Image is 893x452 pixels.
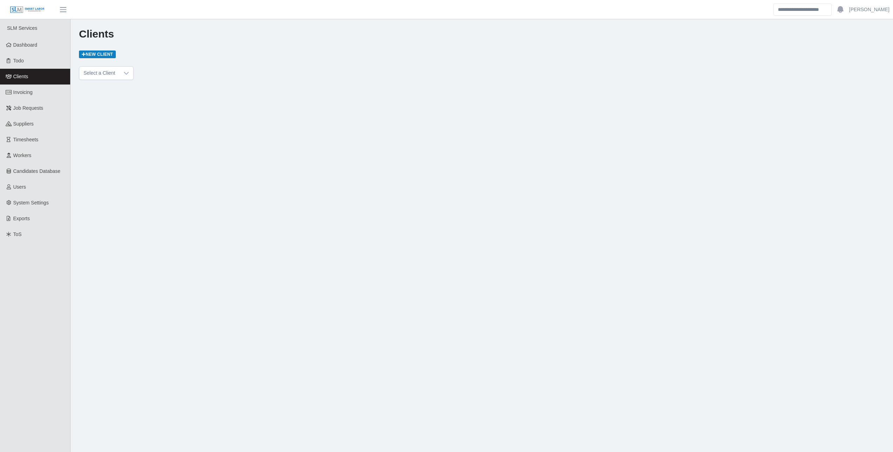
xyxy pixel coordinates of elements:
span: Invoicing [13,89,33,95]
span: Suppliers [13,121,34,127]
span: Candidates Database [13,168,61,174]
span: Dashboard [13,42,38,48]
a: [PERSON_NAME] [849,6,889,13]
span: Todo [13,58,24,63]
span: Select a Client [79,67,119,80]
input: Search [773,4,832,16]
span: System Settings [13,200,49,205]
span: Exports [13,216,30,221]
span: Job Requests [13,105,44,111]
h1: Clients [79,28,885,40]
a: New Client [79,50,116,58]
img: SLM Logo [10,6,45,14]
span: Users [13,184,26,190]
span: ToS [13,231,22,237]
span: Workers [13,153,32,158]
span: SLM Services [7,25,37,31]
span: Timesheets [13,137,39,142]
span: Clients [13,74,28,79]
